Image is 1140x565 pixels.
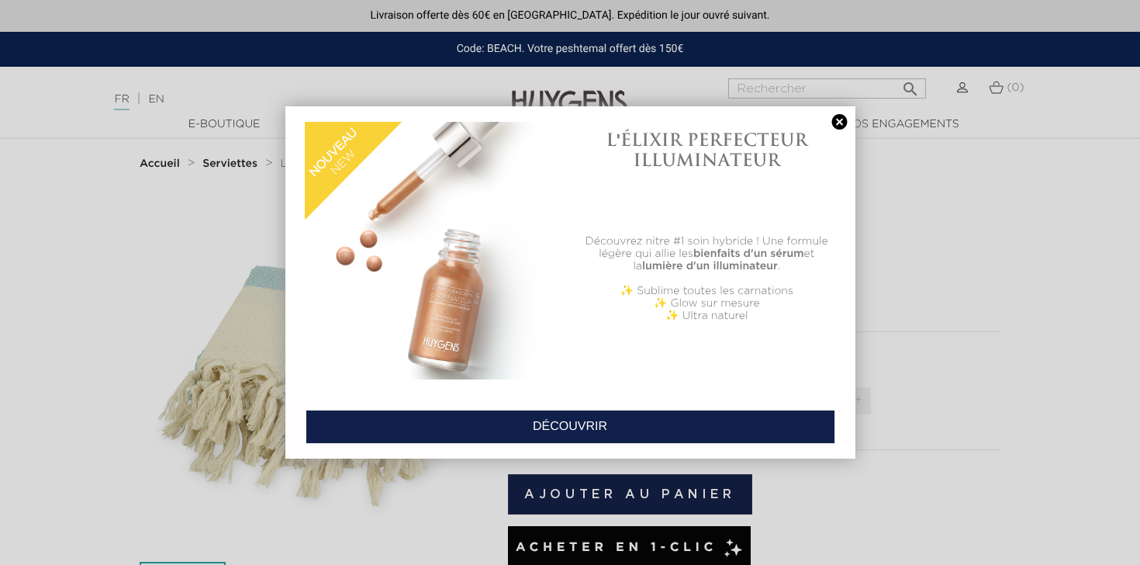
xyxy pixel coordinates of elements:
h1: L'ÉLIXIR PERFECTEUR ILLUMINATEUR [578,130,836,171]
b: bienfaits d'un sérum [693,248,804,259]
p: ✨ Ultra naturel [578,310,836,322]
p: ✨ Glow sur mesure [578,297,836,310]
b: lumière d'un illuminateur [642,261,778,272]
p: ✨ Sublime toutes les carnations [578,285,836,297]
a: DÉCOUVRIR [306,410,835,444]
p: Découvrez nitre #1 soin hybride ! Une formule légère qui allie les et la . [578,235,836,272]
